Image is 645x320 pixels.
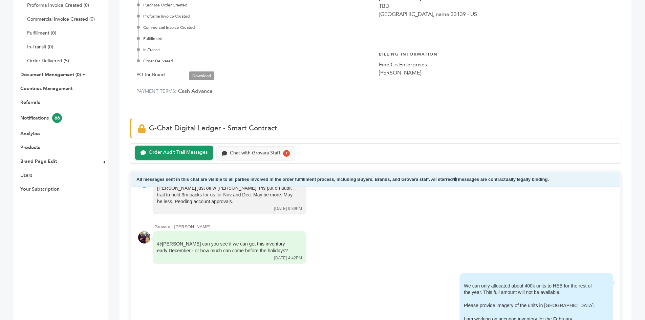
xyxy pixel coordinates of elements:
label: PAYMENT TERMS: [136,88,177,94]
div: [PERSON_NAME] just off w [PERSON_NAME]. Pls put on audit trail to hold 3m packs for us for Nov an... [157,185,293,205]
div: TBD [379,2,615,10]
div: [DATE] 4:42PM [274,255,302,261]
div: Please provide imagery of the units in [GEOGRAPHIC_DATA]. [464,302,599,309]
a: In-Transit (0) [27,44,53,50]
div: Fine Co Enterprises [379,61,615,69]
div: @[PERSON_NAME] can you see if we can get this inventory early December - or how much can come bef... [157,241,293,254]
div: All messages sent in this chat are visible to all parties involved in the order fulfillment proce... [131,172,620,187]
div: Purchase Order Created [138,2,372,8]
a: Download [189,71,214,80]
a: Countries Management [20,85,72,92]
a: Notifications66 [20,115,62,121]
a: Users [20,172,32,178]
span: Cash Advance [178,87,213,95]
a: Document Management (0) [20,71,81,78]
div: [GEOGRAPHIC_DATA], name 33139 - US [379,10,615,18]
a: Your Subscription [20,186,60,192]
a: Analytics [20,130,40,137]
a: Proforma Invoice Created (0) [27,2,89,8]
div: Chat with Grovara Staff [230,150,280,156]
label: PO for Brand [136,71,165,79]
div: Order Delivered [138,58,372,64]
span: G-Chat Digital Ledger - Smart Contract [149,123,277,133]
div: Grovara - [PERSON_NAME] [154,224,613,230]
a: Referrals [20,99,40,106]
div: Order Audit Trail Messages [149,150,208,155]
a: Brand Page Edit [20,158,57,165]
div: Fulfillment [138,36,372,42]
a: Order Delivered (5) [27,58,69,64]
a: Products [20,144,40,151]
div: Commercial Invoice Created [138,24,372,30]
div: Proforma Invoice Created [138,13,372,19]
a: Fulfillment (0) [27,30,56,36]
a: Commercial Invoice Created (0) [27,16,95,22]
h4: Billing Information [379,46,615,61]
div: 1 [283,150,290,157]
span: 66 [52,113,62,123]
div: [DATE] 9:39PM [274,206,302,212]
div: In-Transit [138,47,372,53]
div: [PERSON_NAME] [379,69,615,77]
